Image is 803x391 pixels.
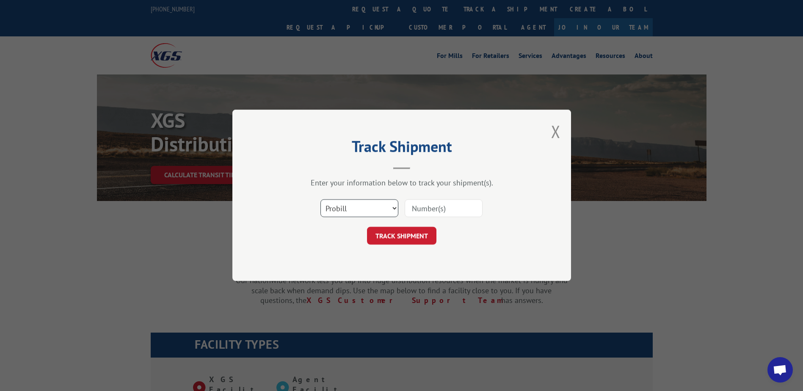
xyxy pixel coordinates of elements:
[367,227,436,245] button: TRACK SHIPMENT
[767,357,793,383] a: Open chat
[275,178,529,188] div: Enter your information below to track your shipment(s).
[551,120,560,143] button: Close modal
[275,140,529,157] h2: Track Shipment
[405,200,483,218] input: Number(s)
